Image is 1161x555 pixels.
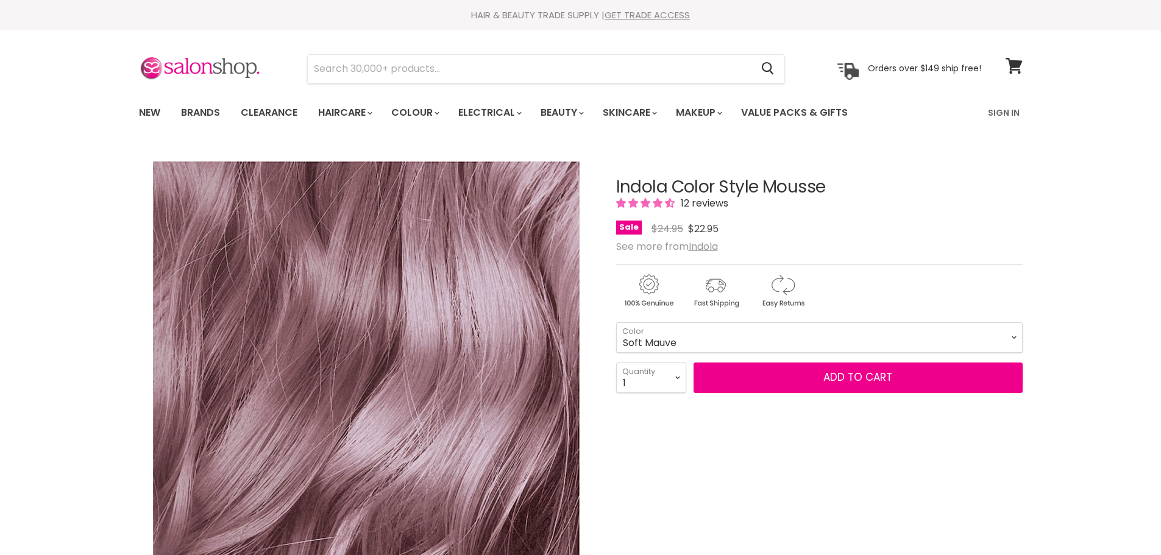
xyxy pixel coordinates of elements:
[732,100,857,125] a: Value Packs & Gifts
[449,100,529,125] a: Electrical
[616,196,677,210] span: 4.33 stars
[594,100,664,125] a: Skincare
[130,95,919,130] ul: Main menu
[172,100,229,125] a: Brands
[616,272,681,309] img: genuine.gif
[124,95,1038,130] nav: Main
[752,55,784,83] button: Search
[130,100,169,125] a: New
[694,362,1023,393] button: Add to cart
[868,63,981,74] p: Orders over $149 ship free!
[823,370,892,384] span: Add to cart
[307,54,785,83] form: Product
[382,100,447,125] a: Colour
[232,100,307,125] a: Clearance
[308,55,752,83] input: Search
[531,100,591,125] a: Beauty
[616,178,1023,197] h1: Indola Color Style Mousse
[616,362,686,393] select: Quantity
[616,239,718,253] span: See more from
[981,100,1027,125] a: Sign In
[667,100,730,125] a: Makeup
[652,222,683,236] span: $24.95
[683,272,748,309] img: shipping.gif
[750,272,815,309] img: returns.gif
[309,100,380,125] a: Haircare
[677,196,728,210] span: 12 reviews
[688,222,719,236] span: $22.95
[124,9,1038,21] div: HAIR & BEAUTY TRADE SUPPLY |
[689,239,718,253] a: Indola
[616,221,642,235] span: Sale
[605,9,690,21] a: GET TRADE ACCESS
